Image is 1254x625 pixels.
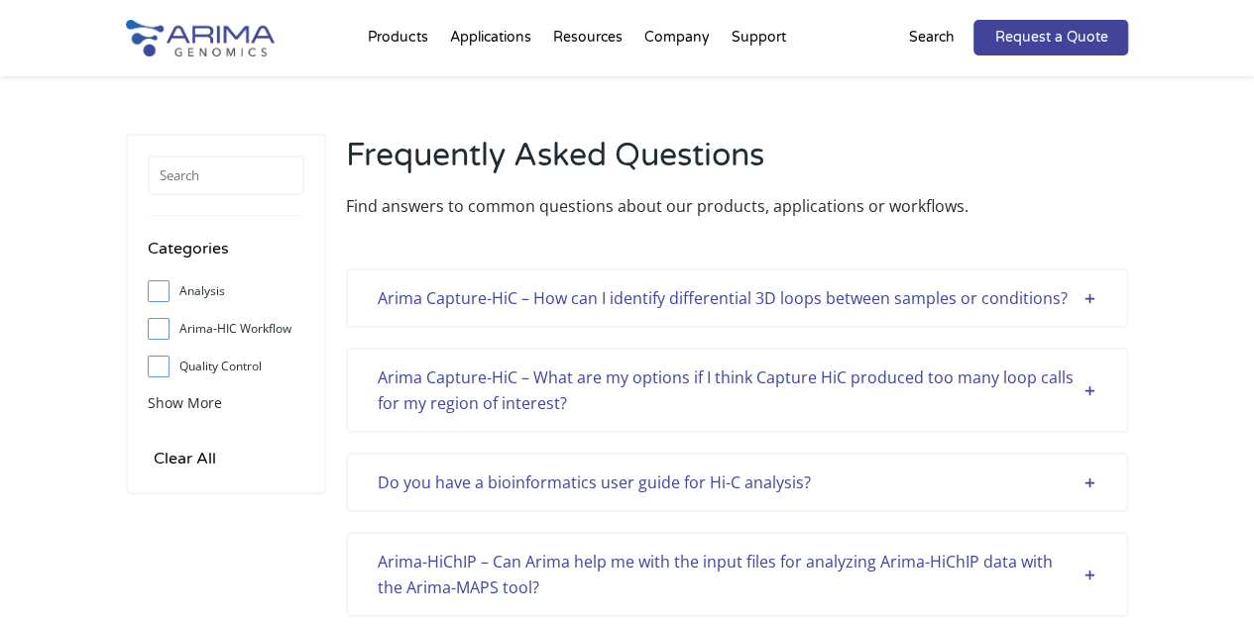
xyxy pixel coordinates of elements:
img: Arima-Genomics-logo [126,20,275,56]
span: Show More [148,393,222,412]
h4: Categories [148,236,304,276]
div: Arima Capture-HiC – What are my options if I think Capture HiC produced too many loop calls for m... [378,365,1096,416]
input: Clear All [148,445,222,472]
h2: Frequently Asked Questions [346,134,1128,193]
p: Find answers to common questions about our products, applications or workflows. [346,193,1128,219]
div: Arima Capture-HiC – How can I identify differential 3D loops between samples or conditions? [378,285,1096,311]
a: Request a Quote [973,20,1128,55]
label: Arima-HIC Workflow [148,314,304,344]
div: Do you have a bioinformatics user guide for Hi-C analysis? [378,469,1096,495]
div: Arima-HiChIP – Can Arima help me with the input files for analyzing Arima-HiChIP data with the Ar... [378,549,1096,600]
p: Search [908,25,954,51]
input: Search [148,156,304,195]
label: Quality Control [148,352,304,381]
label: Analysis [148,276,304,306]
